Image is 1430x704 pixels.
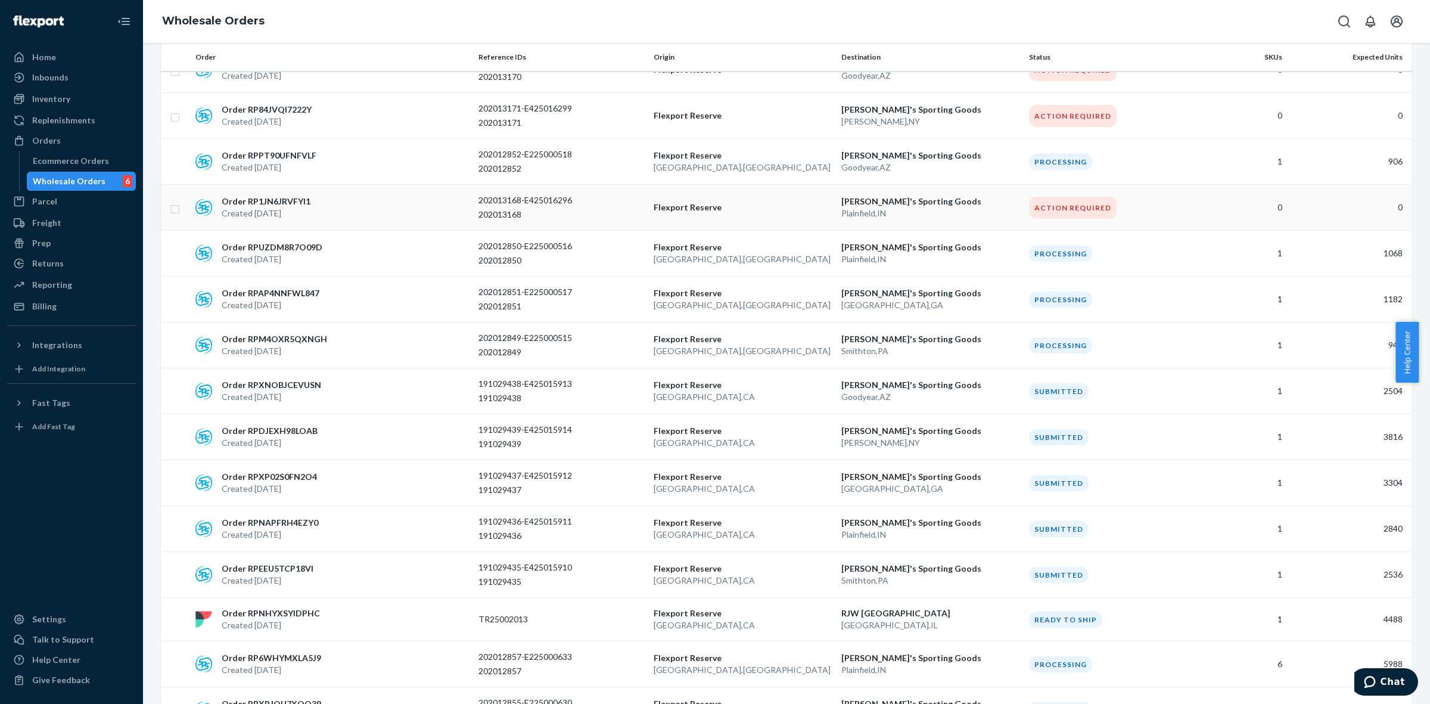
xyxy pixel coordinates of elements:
div: Submitted [1029,567,1089,583]
p: 202012850-E225000516 [478,240,574,252]
td: 2504 [1287,368,1412,414]
p: [GEOGRAPHIC_DATA] , GA [841,299,1019,311]
p: Flexport Reserve [654,110,832,122]
div: Action Required [1029,197,1117,219]
div: Freight [32,217,61,229]
p: [GEOGRAPHIC_DATA] , [GEOGRAPHIC_DATA] [654,253,832,265]
a: Freight [7,213,136,232]
p: Created [DATE] [222,575,313,587]
p: 191029438-E425015913 [478,378,574,390]
a: Billing [7,297,136,316]
p: Plainfield , IN [841,664,1019,676]
div: Add Fast Tag [32,421,75,432]
div: Submitted [1029,383,1089,399]
div: Returns [32,258,64,269]
div: Submitted [1029,475,1089,491]
p: Order RPNAPFRH4EZY0 [222,517,318,529]
a: Ecommerce Orders [27,151,136,170]
div: Replenishments [32,114,95,126]
p: Flexport Reserve [654,517,832,529]
a: Prep [7,234,136,253]
p: 202012857-E225000633 [478,651,574,663]
p: Order RPXP02S0FN2O4 [222,471,317,483]
ol: breadcrumbs [153,4,274,39]
div: Billing [32,300,57,312]
p: [GEOGRAPHIC_DATA] , CA [654,619,832,631]
td: 906 [1287,139,1412,185]
p: [PERSON_NAME]'s Sporting Goods [841,379,1019,391]
img: sps-commerce logo [195,337,212,353]
p: Flexport Reserve [654,201,832,213]
p: [GEOGRAPHIC_DATA] , IL [841,619,1019,631]
a: Reporting [7,275,136,294]
th: Origin [649,43,837,72]
p: 202012850 [478,255,574,266]
p: [GEOGRAPHIC_DATA] , CA [654,437,832,449]
p: [GEOGRAPHIC_DATA] , CA [654,483,832,495]
img: sps-commerce logo [195,520,212,537]
p: Flexport Reserve [654,607,832,619]
img: sps-commerce logo [195,291,212,308]
span: Help Center [1395,322,1419,383]
p: Created [DATE] [222,483,317,495]
a: Home [7,48,136,67]
p: 191029438 [478,392,574,404]
p: Created [DATE] [222,619,320,631]
p: [PERSON_NAME]'s Sporting Goods [841,517,1019,529]
div: Help Center [32,654,80,666]
p: 202013168-E425016296 [478,194,574,206]
p: Flexport Reserve [654,379,832,391]
td: 4488 [1287,598,1412,641]
td: 2840 [1287,506,1412,552]
p: Flexport Reserve [654,287,832,299]
div: Parcel [32,196,57,207]
a: Orders [7,131,136,150]
p: Created [DATE] [222,299,319,311]
button: Open Search Box [1332,10,1356,33]
a: Parcel [7,192,136,211]
p: [PERSON_NAME]'s Sporting Goods [841,287,1019,299]
p: Flexport Reserve [654,652,832,664]
div: Action Required [1029,105,1117,127]
div: Talk to Support [32,634,94,646]
button: Fast Tags [7,393,136,413]
img: sps-commerce logo [195,107,212,124]
p: [PERSON_NAME]'s Sporting Goods [841,104,1019,116]
div: Inbounds [32,72,69,83]
div: Processing [1029,337,1092,353]
p: Goodyear , AZ [841,70,1019,82]
div: Integrations [32,339,82,351]
button: Open notifications [1358,10,1382,33]
p: Flexport Reserve [654,150,832,162]
p: Order RP84JVQI7222Y [222,104,312,116]
img: sps-commerce logo [195,656,212,672]
a: Replenishments [7,111,136,130]
td: 1 [1199,460,1287,506]
p: Created [DATE] [222,207,310,219]
p: Created [DATE] [222,664,321,676]
button: Open account menu [1385,10,1409,33]
td: 1182 [1287,277,1412,322]
p: Flexport Reserve [654,471,832,483]
p: 202013171-E425016299 [478,103,574,114]
p: Created [DATE] [222,437,318,449]
p: [PERSON_NAME]'s Sporting Goods [841,241,1019,253]
button: Integrations [7,336,136,355]
p: Plainfield , IN [841,529,1019,541]
td: 942 [1287,322,1412,368]
p: Created [DATE] [222,162,316,173]
p: Plainfield , IN [841,207,1019,219]
a: Help Center [7,650,136,669]
div: Add Integration [32,364,85,374]
p: TR25002013 [478,613,574,625]
p: Order RPUZDM8R7O09D [222,241,322,253]
p: [GEOGRAPHIC_DATA] , [GEOGRAPHIC_DATA] [654,664,832,676]
p: 202013170 [478,71,574,83]
div: Submitted [1029,521,1089,537]
td: 1 [1199,139,1287,185]
p: Order RPEEU5TCP18VI [222,563,313,575]
div: Reporting [32,279,72,291]
p: Plainfield , IN [841,253,1019,265]
p: [PERSON_NAME] , NY [841,116,1019,128]
th: Status [1024,43,1199,72]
